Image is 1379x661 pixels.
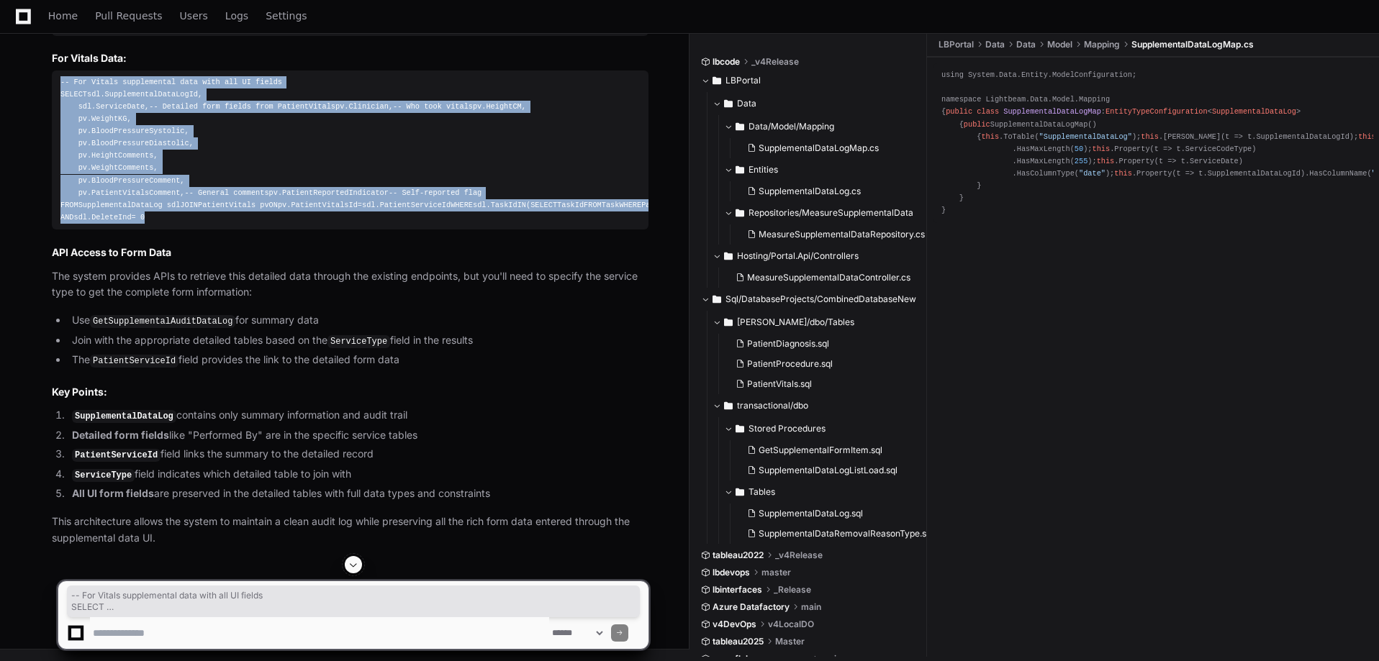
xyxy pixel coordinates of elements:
[517,201,526,209] span: IN
[741,224,925,245] button: MeasureSupplementalDataRepository.cs
[724,158,933,181] button: Entities
[60,90,87,99] span: SELECT
[737,250,859,262] span: Hosting/Portal.Api/Controllers
[759,186,861,197] span: SupplementalDataLog.cs
[737,98,756,109] span: Data
[90,315,235,328] code: GetSupplementalAuditDataLog
[724,480,939,503] button: Tables
[327,335,390,348] code: ServiceType
[741,503,933,524] button: SupplementalDataLog.sql
[725,293,916,305] span: Sql/DatabaseProjects/CombinedDatabaseNew
[60,76,640,224] div: sdl.SupplementalDataLogId, sdl.ServiceDate, pv.Clinician, pv.HeightCM, pv.WeightKG, pv.BloodPress...
[52,268,648,301] p: The system provides APIs to retrieve this detailed data through the existing endpoints, but you'l...
[713,550,764,561] span: tableau2022
[741,460,931,480] button: SupplementalDataLogListLoad.sql
[180,201,198,209] span: JOIN
[737,316,854,328] span: [PERSON_NAME]/dbo/Tables
[451,201,473,209] span: WHERE
[1075,144,1083,152] span: 50
[747,272,910,283] span: MeasureSupplementalDataController.cs
[939,39,974,50] span: LBPortal
[72,487,154,499] strong: All UI form fields
[269,201,278,209] span: ON
[1092,144,1110,152] span: this
[724,417,939,440] button: Stored Procedures
[713,56,740,68] span: lbcode
[1047,39,1072,50] span: Model
[266,12,307,20] span: Settings
[389,188,481,197] span: -- Self-reported flag
[52,385,648,399] h2: Key Points:
[1212,107,1296,116] span: SupplementalDataLog
[775,550,823,561] span: _v4Release
[393,102,473,111] span: -- Who took vitals
[71,590,636,613] span: -- For Vitals supplemental data with all UI fields SELECT sdl.SupplementalDataLogId, sdl.ServiceD...
[358,201,362,209] span: =
[759,508,863,519] span: SupplementalDataLog.sql
[713,72,721,89] svg: Directory
[1097,157,1115,165] span: this
[749,486,775,498] span: Tables
[724,397,733,414] svg: Directory
[759,229,925,240] span: MeasureSupplementalDataRepository.cs
[68,486,648,502] li: are preserved in the detailed tables with full data types and constraints
[977,107,999,116] span: class
[741,181,925,201] button: SupplementalDataLog.cs
[751,56,799,68] span: _v4Release
[72,429,169,441] strong: Detailed form fields
[759,465,898,476] span: SupplementalDataLogListLoad.sql
[72,469,135,482] code: ServiceType
[713,394,928,417] button: transactional/dbo
[759,528,933,539] span: SupplementalDataRemovalReasonType.sql
[736,483,744,501] svg: Directory
[730,374,919,394] button: PatientVitals.sql
[60,78,282,86] span: -- For Vitals supplemental data with all UI fields
[149,102,335,111] span: -- Detailed form fields from PatientVitals
[724,115,933,138] button: Data/Model/Mapping
[724,314,733,331] svg: Directory
[749,121,834,132] span: Data/Model/Mapping
[736,420,744,437] svg: Directory
[68,427,648,444] li: like "Performed By" are in the specific service tables
[225,12,248,20] span: Logs
[747,378,812,390] span: PatientVitals.sql
[1079,169,1106,178] span: "date"
[730,354,919,374] button: PatientProcedure.sql
[736,118,744,135] svg: Directory
[724,201,933,224] button: Repositories/MeasureSupplementalData
[713,245,928,268] button: Hosting/Portal.Api/Controllers
[946,107,972,116] span: public
[713,291,721,308] svg: Directory
[741,440,931,460] button: GetSupplementalFormItem.sql
[759,445,882,456] span: GetSupplementalFormItem.sql
[1075,157,1088,165] span: 255
[1084,39,1120,50] span: Mapping
[724,95,733,112] svg: Directory
[730,334,919,354] button: PatientDiagnosis.sql
[48,12,78,20] span: Home
[185,188,269,197] span: -- General comments
[619,201,641,209] span: WHERE
[724,247,733,265] svg: Directory
[964,119,990,128] span: public
[747,338,829,350] span: PatientDiagnosis.sql
[725,75,761,86] span: LBPortal
[60,201,78,209] span: FROM
[730,268,919,288] button: MeasureSupplementalDataController.cs
[90,355,178,368] code: PatientServiceId
[52,245,648,260] h2: API Access to Form Data
[68,312,648,329] li: Use for summary data
[68,466,648,483] li: field indicates which detailed table to join with
[52,51,648,65] h3: For Vitals Data:
[737,400,808,411] span: transactional/dbo
[52,514,648,547] p: This architecture allows the system to maintain a clean audit log while preserving all the rich f...
[60,213,73,222] span: AND
[701,288,916,311] button: Sql/DatabaseProjects/CombinedDatabaseNew
[985,39,1005,50] span: Data
[981,132,999,140] span: this
[68,332,648,350] li: Join with the appropriate detailed tables based on the field in the results
[747,358,833,370] span: PatientProcedure.sql
[584,201,602,209] span: FROM
[68,446,648,463] li: field links the summary to the detailed record
[68,352,648,369] li: The field provides the link to the detailed form data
